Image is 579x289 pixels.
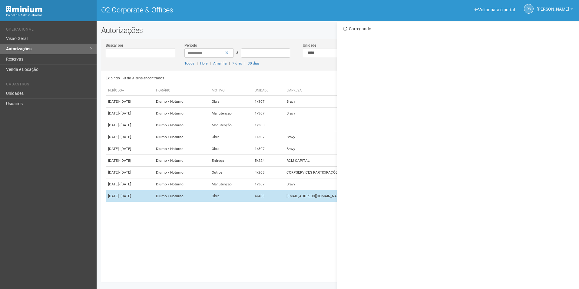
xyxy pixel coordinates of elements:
td: 1/308 [252,119,284,131]
span: - [DATE] [119,182,131,186]
td: Bravy [284,178,435,190]
th: Empresa [284,86,435,96]
span: Rayssa Soares Ribeiro [537,1,569,12]
td: 1/307 [252,131,284,143]
td: [DATE] [106,155,154,167]
span: - [DATE] [119,158,131,163]
td: Diurno / Noturno [154,96,209,108]
a: Hoje [200,61,207,65]
td: Bravy [284,108,435,119]
a: RS [524,4,534,14]
td: [DATE] [106,143,154,155]
th: Motivo [209,86,252,96]
span: - [DATE] [119,111,131,115]
li: Operacional [6,27,92,34]
td: RCM CAPITAL [284,155,435,167]
span: - [DATE] [119,123,131,127]
span: - [DATE] [119,99,131,104]
a: 30 dias [248,61,260,65]
a: Todos [184,61,194,65]
h2: Autorizações [101,26,574,35]
td: Manutenção [209,108,252,119]
td: Bravy [284,143,435,155]
td: Diurno / Noturno [154,178,209,190]
td: Entrega [209,155,252,167]
td: CORPSERVICES PARTICIPAÇÕES E SERVIÇOS LTDA [284,167,435,178]
span: - [DATE] [119,170,131,174]
label: Unidade [303,43,316,48]
a: 7 dias [232,61,242,65]
td: 1/307 [252,178,284,190]
li: Cadastros [6,82,92,88]
div: Carregando... [343,26,574,32]
td: Diurno / Noturno [154,143,209,155]
span: a [236,50,239,55]
td: Diurno / Noturno [154,155,209,167]
td: Obra [209,143,252,155]
td: [DATE] [106,108,154,119]
td: [DATE] [106,119,154,131]
td: [DATE] [106,178,154,190]
td: 4/208 [252,167,284,178]
td: 1/307 [252,143,284,155]
th: Período [106,86,154,96]
a: [PERSON_NAME] [537,8,573,12]
th: Horário [154,86,209,96]
td: Diurno / Noturno [154,119,209,131]
td: Manutenção [209,119,252,131]
span: | [197,61,198,65]
td: [DATE] [106,96,154,108]
th: Unidade [252,86,284,96]
td: Obra [209,190,252,202]
td: Diurno / Noturno [154,131,209,143]
td: 1/307 [252,96,284,108]
span: - [DATE] [119,135,131,139]
td: Obra [209,96,252,108]
label: Período [184,43,197,48]
span: | [244,61,245,65]
div: Exibindo 1-9 de 9 itens encontrados [106,74,336,83]
td: 1/307 [252,108,284,119]
td: [DATE] [106,190,154,202]
span: - [DATE] [119,147,131,151]
td: Diurno / Noturno [154,108,209,119]
td: 4/403 [252,190,284,202]
a: Voltar para o portal [475,7,515,12]
td: Bravy [284,131,435,143]
td: 5/224 [252,155,284,167]
td: Diurno / Noturno [154,167,209,178]
h1: O2 Corporate & Offices [101,6,333,14]
a: Amanhã [213,61,227,65]
span: - [DATE] [119,194,131,198]
label: Buscar por [106,43,123,48]
img: Minium [6,6,42,12]
td: Outros [209,167,252,178]
span: | [229,61,230,65]
td: [DATE] [106,131,154,143]
span: | [210,61,211,65]
td: Diurno / Noturno [154,190,209,202]
div: Painel do Administrador [6,12,92,18]
td: Bravy [284,96,435,108]
td: [EMAIL_ADDRESS][DOMAIN_NAME] [284,190,435,202]
td: [DATE] [106,167,154,178]
td: Manutenção [209,178,252,190]
td: Obra [209,131,252,143]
